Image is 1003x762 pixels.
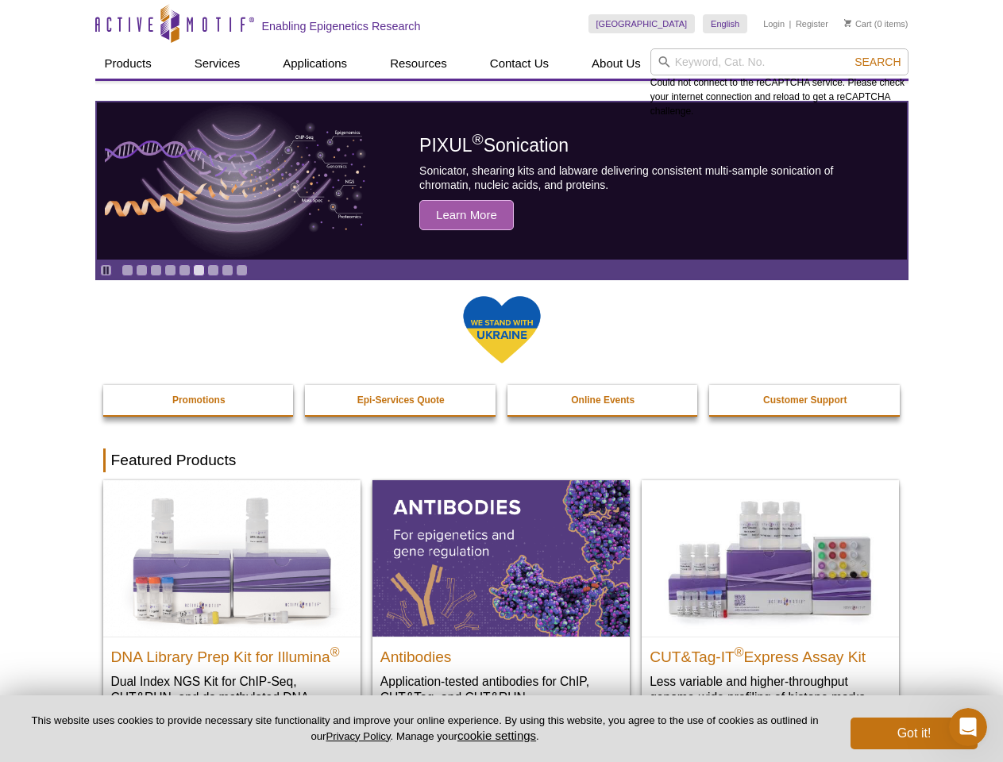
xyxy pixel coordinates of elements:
strong: Epi-Services Quote [357,394,445,406]
h2: Featured Products [103,448,901,472]
img: PIXUL sonication [105,102,367,260]
button: Search [850,55,905,69]
a: Go to slide 6 [193,264,205,276]
img: CUT&Tag-IT® Express Assay Kit [642,480,899,636]
a: Go to slide 9 [236,264,248,276]
sup: ® [330,645,340,658]
h2: Enabling Epigenetics Research [262,19,421,33]
li: | [789,14,792,33]
h2: DNA Library Prep Kit for Illumina [111,641,353,665]
sup: ® [735,645,744,658]
img: All Antibodies [372,480,630,636]
p: This website uses cookies to provide necessary site functionality and improve your online experie... [25,714,824,744]
sup: ® [473,132,484,148]
iframe: Intercom live chat [949,708,987,746]
a: Go to slide 8 [222,264,233,276]
a: Epi-Services Quote [305,385,497,415]
h2: CUT&Tag-IT Express Assay Kit [650,641,891,665]
a: Promotions [103,385,295,415]
input: Keyword, Cat. No. [650,48,908,75]
p: Application-tested antibodies for ChIP, CUT&Tag, and CUT&RUN. [380,673,622,706]
p: Dual Index NGS Kit for ChIP-Seq, CUT&RUN, and ds methylated DNA assays. [111,673,353,722]
span: Learn More [419,200,514,230]
strong: Promotions [172,394,226,406]
h2: Antibodies [380,641,622,665]
p: Less variable and higher-throughput genome-wide profiling of histone marks​. [650,673,891,706]
button: cookie settings [457,729,536,742]
a: [GEOGRAPHIC_DATA] [588,14,696,33]
a: Register [796,18,828,29]
a: About Us [582,48,650,79]
img: DNA Library Prep Kit for Illumina [103,480,361,636]
a: Products [95,48,161,79]
img: Your Cart [844,19,851,27]
a: DNA Library Prep Kit for Illumina DNA Library Prep Kit for Illumina® Dual Index NGS Kit for ChIP-... [103,480,361,737]
a: Go to slide 2 [136,264,148,276]
p: Sonicator, shearing kits and labware delivering consistent multi-sample sonication of chromatin, ... [419,164,870,192]
a: CUT&Tag-IT® Express Assay Kit CUT&Tag-IT®Express Assay Kit Less variable and higher-throughput ge... [642,480,899,721]
button: Got it! [851,718,978,749]
a: Resources [380,48,457,79]
li: (0 items) [844,14,908,33]
img: We Stand With Ukraine [462,294,542,365]
a: Customer Support [709,385,901,415]
span: PIXUL Sonication [419,135,569,156]
a: Contact Us [480,48,558,79]
article: PIXUL Sonication [97,102,907,260]
a: All Antibodies Antibodies Application-tested antibodies for ChIP, CUT&Tag, and CUT&RUN. [372,480,630,721]
a: Cart [844,18,872,29]
a: Online Events [507,385,700,415]
a: PIXUL sonication PIXUL®Sonication Sonicator, shearing kits and labware delivering consistent mult... [97,102,907,260]
strong: Online Events [571,394,635,406]
span: Search [854,56,901,68]
a: Go to slide 4 [164,264,176,276]
a: Go to slide 1 [122,264,133,276]
strong: Customer Support [763,394,847,406]
a: Toggle autoplay [100,264,112,276]
a: Go to slide 5 [179,264,191,276]
a: Services [185,48,250,79]
a: English [703,14,747,33]
div: Could not connect to the reCAPTCHA service. Please check your internet connection and reload to g... [650,48,908,118]
a: Go to slide 7 [207,264,219,276]
a: Privacy Policy [326,730,390,742]
a: Applications [273,48,357,79]
a: Go to slide 3 [150,264,162,276]
a: Login [763,18,785,29]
